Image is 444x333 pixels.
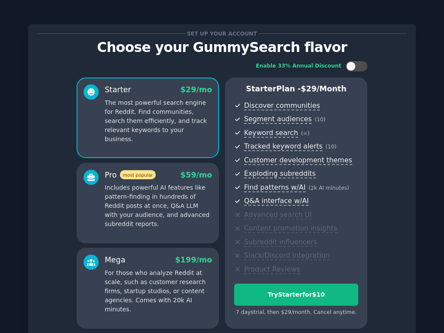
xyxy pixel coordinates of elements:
[234,309,358,317] div: 7 days trial, then $ 29 /month . Cancel anytime.
[105,98,212,144] p: The most powerful search engine for Reddit. Find communities, search them efficiently, and track ...
[301,130,310,136] span: ( ∞ )
[309,185,349,191] span: ( 2k AI minutes )
[315,116,325,123] span: ( 10 )
[301,84,347,93] span: $ 29 /month
[244,251,330,260] span: Slack/Discord integration
[244,265,300,274] span: Product Reviews
[175,255,212,264] span: $ 199 /mo
[235,290,358,299] div: Try Starter for $10
[244,129,298,138] span: Keyword search
[180,171,212,179] span: $ 59 /mo
[244,169,315,178] span: Exploding subreddits
[234,284,358,306] button: TryStarterfor$10
[244,210,312,220] span: Advanced search UI
[105,268,212,314] p: For those who analyze Reddit at scale, such as customer research firms, startup studios, or conte...
[105,255,125,265] div: Mega
[256,62,341,70] div: Enable 33% Annual Discount
[244,197,309,206] span: Q&A interface w/AI
[244,224,337,233] span: Content promotion insights
[244,115,312,124] span: Segment audiences
[244,156,352,165] span: Customer development themes
[105,170,156,181] div: Pro
[37,40,407,55] p: Choose your GummySearch flavor
[180,85,212,94] span: $ 29 /mo
[244,101,320,110] span: Discover communities
[105,84,131,95] div: Starter
[244,183,306,192] span: Find patterns w/AI
[105,183,212,229] p: Includes powerful AI features like pattern-finding in hundreds of Reddit posts at once, Q&A LLM w...
[186,29,259,38] span: Set up your account
[325,144,336,150] span: ( 10 )
[120,170,156,179] span: most popular
[244,238,317,247] span: Subreddit influencers
[244,142,322,151] span: Tracked keyword alerts
[234,84,358,94] p: Starter Plan -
